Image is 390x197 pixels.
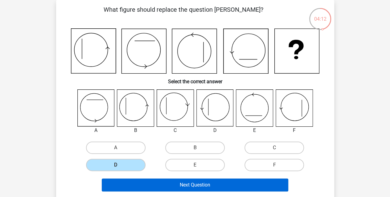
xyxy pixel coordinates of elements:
label: C [244,142,304,154]
h6: Select the correct answer [66,74,324,84]
p: What figure should replace the question [PERSON_NAME]? [66,5,301,23]
label: A [86,142,146,154]
div: 04:12 [309,7,332,23]
button: Next Question [102,179,288,191]
div: C [152,127,199,134]
div: D [192,127,238,134]
div: F [271,127,318,134]
label: E [165,159,225,171]
label: F [244,159,304,171]
label: B [165,142,225,154]
div: E [231,127,278,134]
label: D [86,159,146,171]
div: A [73,127,119,134]
div: B [112,127,159,134]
